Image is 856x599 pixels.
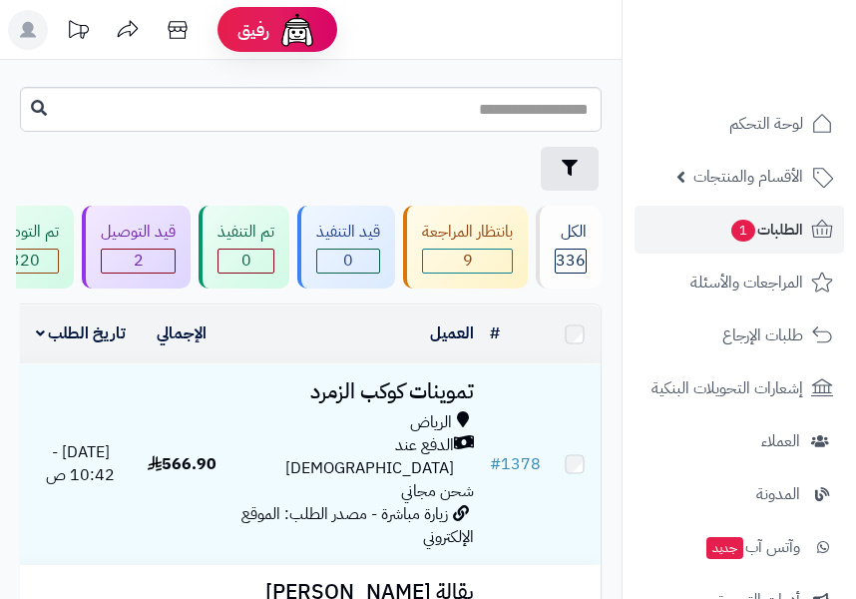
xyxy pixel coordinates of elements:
[237,380,474,403] h3: تموينات كوكب الزمرد
[490,452,501,476] span: #
[635,364,844,412] a: إشعارات التحويلات البنكية
[635,311,844,359] a: طلبات الإرجاع
[729,216,803,244] span: الطلبات
[148,452,216,476] span: 566.90
[761,427,800,455] span: العملاء
[651,374,803,402] span: إشعارات التحويلات البنكية
[293,206,399,289] a: قيد التنفيذ 0
[635,259,844,306] a: المراجعات والأسئلة
[635,100,844,148] a: لوحة التحكم
[430,321,474,345] a: العميل
[218,250,273,273] span: 0
[635,470,844,518] a: المدونة
[706,537,743,559] span: جديد
[401,479,474,503] span: شحن مجاني
[490,452,541,476] a: #1378
[693,163,803,191] span: الأقسام والمنتجات
[729,110,803,138] span: لوحة التحكم
[316,221,380,244] div: قيد التنفيذ
[532,206,606,289] a: الكل336
[756,480,800,508] span: المدونة
[635,417,844,465] a: العملاء
[731,220,755,242] span: 1
[78,206,195,289] a: قيد التوصيل 2
[237,434,454,480] span: الدفع عند [DEMOGRAPHIC_DATA]
[102,250,175,273] span: 2
[635,206,844,254] a: الطلبات1
[241,502,474,549] span: زيارة مباشرة - مصدر الطلب: الموقع الإلكتروني
[490,321,500,345] a: #
[635,523,844,571] a: وآتس آبجديد
[722,321,803,349] span: طلبات الإرجاع
[690,269,803,297] span: المراجعات والأسئلة
[556,250,586,273] span: 336
[46,440,115,487] span: [DATE] - 10:42 ص
[53,10,103,55] a: تحديثات المنصة
[410,411,452,434] span: الرياض
[101,221,176,244] div: قيد التوصيل
[423,250,512,273] span: 9
[317,250,379,273] span: 0
[237,18,269,42] span: رفيق
[704,533,800,561] span: وآتس آب
[422,221,513,244] div: بانتظار المراجعة
[555,221,587,244] div: الكل
[157,321,207,345] a: الإجمالي
[399,206,532,289] a: بانتظار المراجعة 9
[195,206,293,289] a: تم التنفيذ 0
[720,50,837,92] img: logo-2.png
[36,321,127,345] a: تاريخ الطلب
[217,221,274,244] div: تم التنفيذ
[277,10,317,50] img: ai-face.png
